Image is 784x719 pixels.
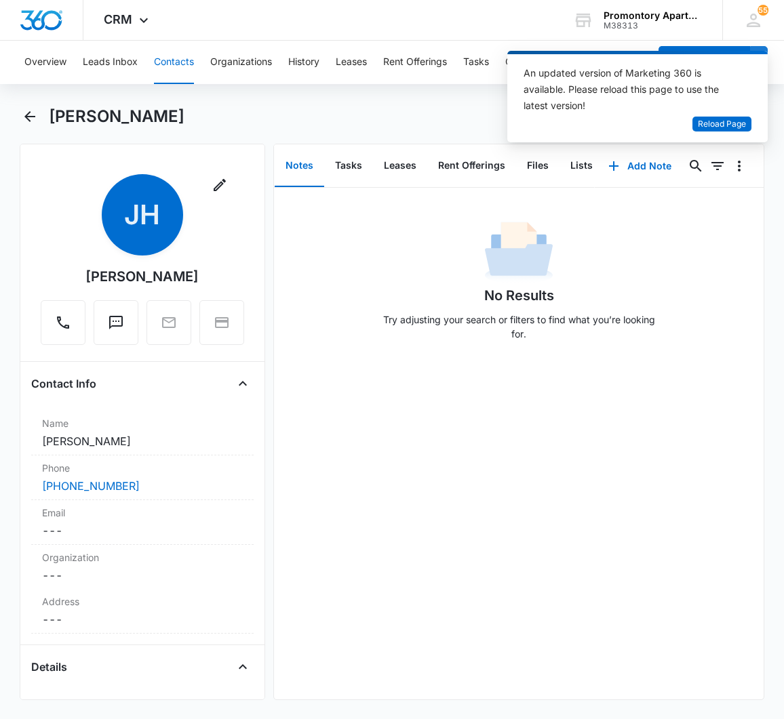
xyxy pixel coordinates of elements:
[31,659,67,675] h4: Details
[698,118,746,131] span: Reload Page
[758,5,768,16] div: notifications count
[94,321,138,333] a: Text
[275,145,324,187] button: Notes
[232,656,254,678] button: Close
[758,5,768,16] span: 55
[42,594,243,609] label: Address
[42,522,243,539] dd: ---
[31,411,254,455] div: Name[PERSON_NAME]
[85,266,199,287] div: [PERSON_NAME]
[41,321,85,333] a: Call
[376,312,661,341] p: Try adjusting your search or filters to find what you’re looking for.
[24,41,66,84] button: Overview
[707,155,728,177] button: Filters
[463,41,489,84] button: Tasks
[49,106,184,127] h1: [PERSON_NAME]
[31,455,254,500] div: Phone[PHONE_NUMBER]
[154,41,194,84] button: Contacts
[604,10,703,21] div: account name
[232,373,254,394] button: Close
[20,106,41,127] button: Back
[427,145,516,187] button: Rent Offerings
[42,506,243,520] label: Email
[210,41,272,84] button: Organizations
[373,145,427,187] button: Leases
[31,545,254,589] div: Organization---
[659,46,750,79] button: Add Contact
[336,41,367,84] button: Leases
[562,41,582,84] button: Lists
[31,589,254,634] div: Address---
[516,145,560,187] button: Files
[83,41,138,84] button: Leads Inbox
[505,41,545,84] button: Calendar
[104,12,132,26] span: CRM
[42,478,140,494] a: [PHONE_NUMBER]
[42,416,243,430] label: Name
[42,461,243,475] label: Phone
[31,375,96,392] h4: Contact Info
[94,300,138,345] button: Text
[31,500,254,545] div: Email---
[598,41,633,84] button: Reports
[102,174,183,255] span: JH
[288,41,319,84] button: History
[41,300,85,345] button: Call
[42,567,243,583] dd: ---
[524,65,735,114] div: An updated version of Marketing 360 is available. Please reload this page to use the latest version!
[484,285,554,306] h1: No Results
[42,433,243,449] dd: [PERSON_NAME]
[685,155,707,177] button: Search...
[485,218,553,285] img: No Data
[595,150,685,182] button: Add Note
[383,41,447,84] button: Rent Offerings
[560,145,604,187] button: Lists
[324,145,373,187] button: Tasks
[604,21,703,30] div: account id
[728,155,750,177] button: Overflow Menu
[42,611,243,628] dd: ---
[42,550,243,564] label: Organization
[692,117,751,132] button: Reload Page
